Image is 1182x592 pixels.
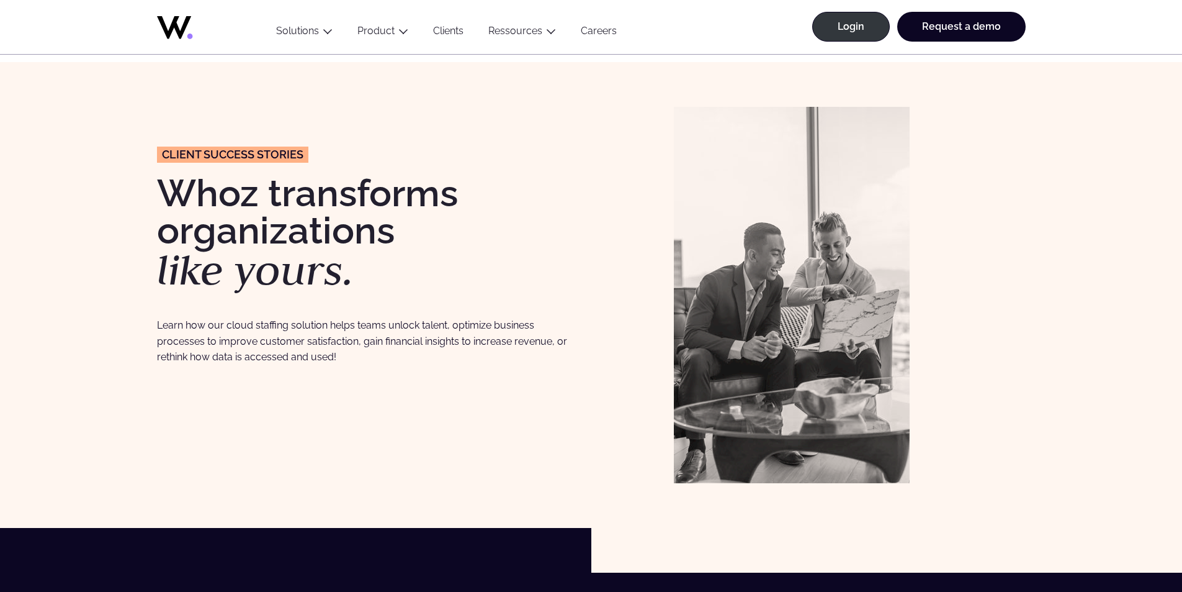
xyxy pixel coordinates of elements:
[264,25,345,42] button: Solutions
[157,242,354,297] em: like yours.
[157,317,579,365] p: Learn how our cloud staffing solution helps teams unlock talent, optimize business processes to i...
[1100,510,1165,575] iframe: Chatbot
[897,12,1026,42] a: Request a demo
[812,12,890,42] a: Login
[476,25,568,42] button: Ressources
[157,175,579,291] h1: Whoz transforms organizations
[488,25,542,37] a: Ressources
[568,25,629,42] a: Careers
[421,25,476,42] a: Clients
[162,149,303,160] span: CLIENT success stories
[357,25,395,37] a: Product
[674,107,910,483] img: Clients Whoz
[345,25,421,42] button: Product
